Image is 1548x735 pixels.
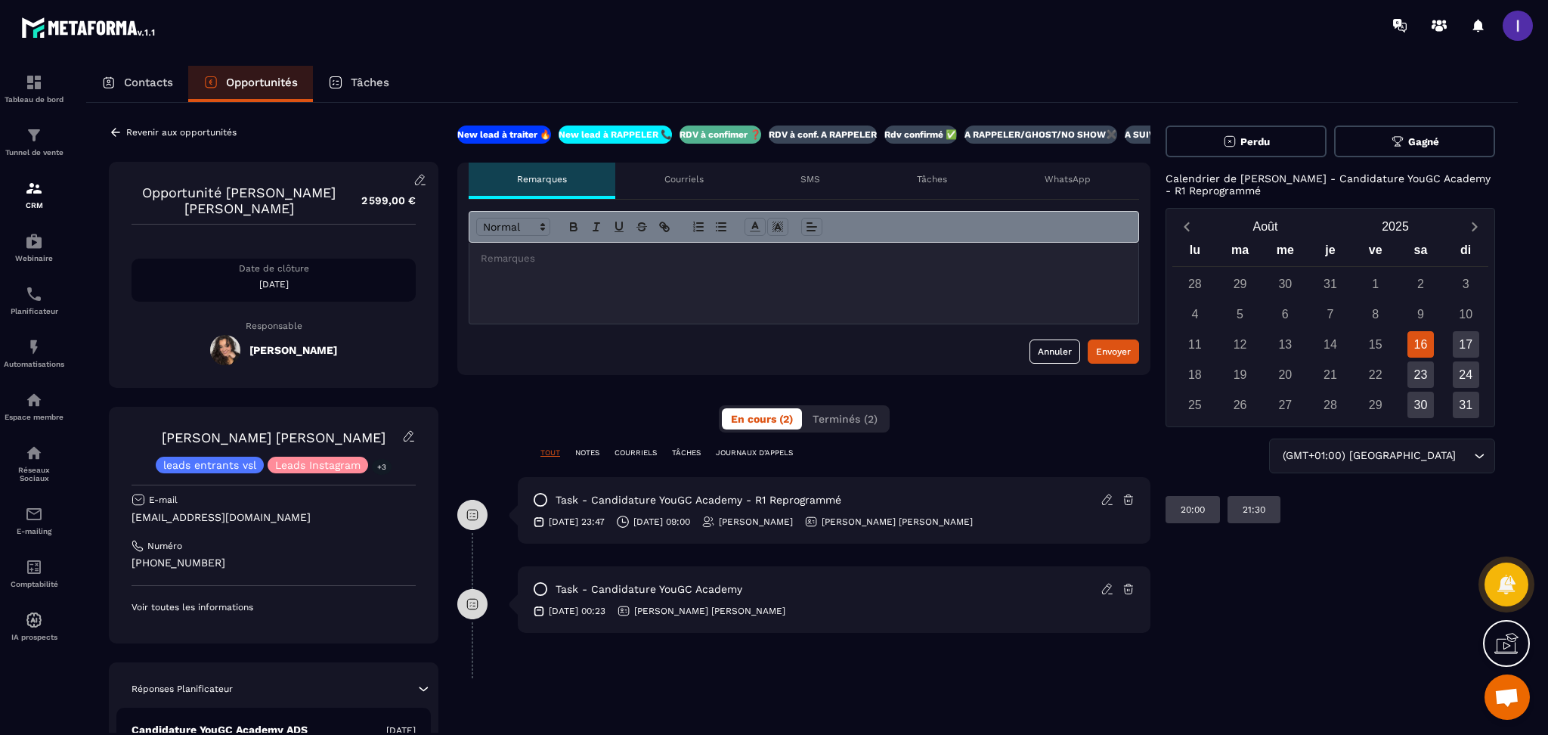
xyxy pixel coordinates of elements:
p: [PERSON_NAME] [719,516,793,528]
div: 8 [1362,301,1389,327]
button: Open years overlay [1330,213,1460,240]
div: je [1308,240,1353,266]
a: Ouvrir le chat [1485,675,1530,720]
p: COURRIELS [615,448,657,458]
a: accountantaccountantComptabilité [4,547,64,600]
a: automationsautomationsWebinaire [4,221,64,274]
div: 1 [1362,271,1389,297]
p: Tunnel de vente [4,148,64,157]
p: Revenir aux opportunités [126,127,237,138]
img: social-network [25,444,43,462]
a: social-networksocial-networkRéseaux Sociaux [4,433,64,494]
div: lu [1172,240,1218,266]
div: 9 [1407,301,1434,327]
a: schedulerschedulerPlanificateur [4,274,64,327]
p: E-mailing [4,527,64,535]
p: Planificateur [4,307,64,315]
p: [DATE] 00:23 [549,605,605,617]
h5: [PERSON_NAME] [249,344,337,356]
a: formationformationTunnel de vente [4,115,64,168]
p: [DATE] [132,278,416,290]
p: Leads Instagram [275,460,361,470]
div: 26 [1227,392,1253,418]
div: 13 [1272,331,1299,358]
img: automations [25,338,43,356]
p: Calendrier de [PERSON_NAME] - Candidature YouGC Academy - R1 Reprogrammé [1166,172,1495,197]
p: Espace membre [4,413,64,421]
p: task - Candidature YouGC Academy [556,582,742,597]
img: formation [25,179,43,197]
div: di [1443,240,1488,266]
p: task - Candidature YouGC Academy - R1 Reprogrammé [556,493,841,507]
div: Calendar wrapper [1172,240,1488,418]
div: 27 [1272,392,1299,418]
div: sa [1398,240,1444,266]
a: Contacts [86,66,188,102]
div: 22 [1362,361,1389,388]
button: Open months overlay [1200,213,1330,240]
img: automations [25,232,43,250]
p: Voir toutes les informations [132,601,416,613]
div: 29 [1362,392,1389,418]
p: Tâches [917,173,947,185]
p: Numéro [147,540,182,552]
p: 2 599,00 € [346,186,416,216]
div: 14 [1317,331,1344,358]
div: 31 [1317,271,1344,297]
div: 31 [1453,392,1479,418]
div: 15 [1362,331,1389,358]
p: WhatsApp [1045,173,1091,185]
img: logo [21,14,157,41]
p: Rdv confirmé ✅ [884,129,957,141]
div: 30 [1272,271,1299,297]
div: 7 [1317,301,1344,327]
img: scheduler [25,285,43,303]
a: Tâches [313,66,404,102]
div: 4 [1181,301,1208,327]
div: 28 [1317,392,1344,418]
div: Calendar days [1172,271,1488,418]
a: formationformationTableau de bord [4,62,64,115]
div: 6 [1272,301,1299,327]
p: [DATE] 23:47 [549,516,605,528]
div: 25 [1181,392,1208,418]
span: Gagné [1408,136,1439,147]
div: 10 [1453,301,1479,327]
p: Tâches [351,76,389,89]
a: formationformationCRM [4,168,64,221]
button: Next month [1460,216,1488,237]
div: 11 [1181,331,1208,358]
p: Opportunité [PERSON_NAME] [PERSON_NAME] [132,185,346,216]
p: Date de clôture [132,262,416,274]
p: Opportunités [226,76,298,89]
p: [PERSON_NAME] [PERSON_NAME] [634,605,785,617]
p: A RAPPELER/GHOST/NO SHOW✖️ [964,129,1117,141]
div: me [1262,240,1308,266]
p: NOTES [575,448,599,458]
button: Perdu [1166,126,1327,157]
p: JOURNAUX D'APPELS [716,448,793,458]
div: 24 [1453,361,1479,388]
div: 21 [1317,361,1344,388]
p: leads entrants vsl [163,460,256,470]
button: Previous month [1172,216,1200,237]
img: automations [25,611,43,629]
button: Annuler [1029,340,1080,364]
div: 18 [1181,361,1208,388]
div: 29 [1227,271,1253,297]
div: ve [1353,240,1398,266]
div: Envoyer [1096,344,1131,359]
div: 16 [1407,331,1434,358]
img: formation [25,73,43,91]
a: automationsautomationsAutomatisations [4,327,64,380]
p: 20:00 [1181,504,1205,516]
p: SMS [800,173,820,185]
img: automations [25,391,43,409]
p: New lead à traiter 🔥 [457,129,551,141]
a: automationsautomationsEspace membre [4,380,64,433]
p: IA prospects [4,633,64,641]
div: 5 [1227,301,1253,327]
p: [EMAIL_ADDRESS][DOMAIN_NAME] [132,510,416,525]
p: Tableau de bord [4,95,64,104]
div: Search for option [1269,439,1495,473]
